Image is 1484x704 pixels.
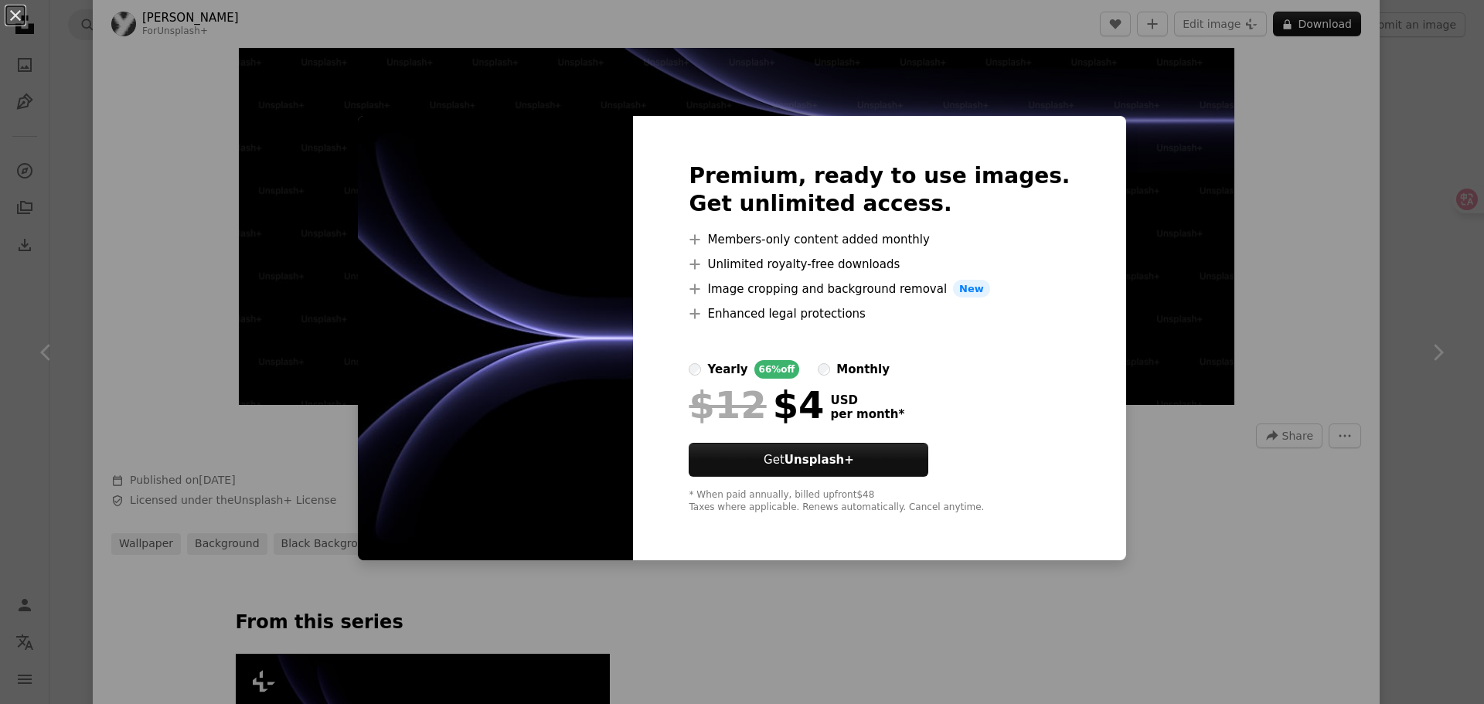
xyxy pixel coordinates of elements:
div: monthly [836,360,890,379]
span: $12 [689,385,766,425]
strong: Unsplash+ [785,453,854,467]
h2: Premium, ready to use images. Get unlimited access. [689,162,1070,218]
button: GetUnsplash+ [689,443,928,477]
li: Image cropping and background removal [689,280,1070,298]
img: premium_photo-1675029125009-592dce436033 [358,116,633,561]
div: 66% off [754,360,800,379]
span: per month * [830,407,904,421]
div: yearly [707,360,747,379]
span: New [953,280,990,298]
input: yearly66%off [689,363,701,376]
span: USD [830,393,904,407]
div: $4 [689,385,824,425]
li: Enhanced legal protections [689,304,1070,323]
li: Unlimited royalty-free downloads [689,255,1070,274]
div: * When paid annually, billed upfront $48 Taxes where applicable. Renews automatically. Cancel any... [689,489,1070,514]
li: Members-only content added monthly [689,230,1070,249]
input: monthly [818,363,830,376]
